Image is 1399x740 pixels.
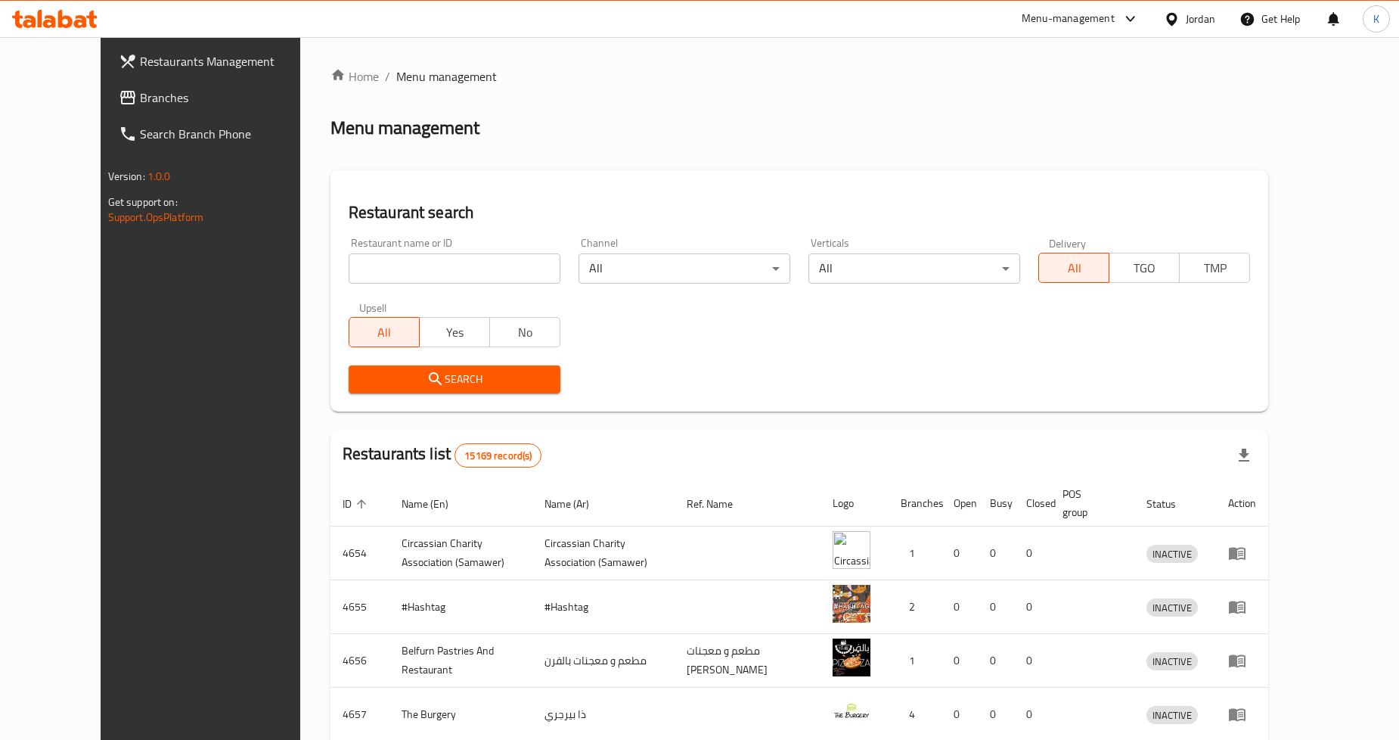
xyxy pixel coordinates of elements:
[396,67,497,86] span: Menu management
[107,116,334,152] a: Search Branch Phone
[349,201,1251,224] h2: Restaurant search
[941,480,978,527] th: Open
[330,67,1269,86] nav: breadcrumb
[108,192,178,212] span: Get support on:
[889,634,941,688] td: 1
[1045,257,1103,279] span: All
[978,480,1014,527] th: Busy
[1038,253,1109,283] button: All
[833,585,870,623] img: #Hashtag
[343,495,371,513] span: ID
[455,449,541,463] span: 15169 record(s)
[833,692,870,730] img: The Burgery
[361,370,548,389] span: Search
[140,89,322,107] span: Branches
[1014,580,1050,634] td: 0
[419,317,490,347] button: Yes
[389,634,532,688] td: Belfurn Pastries And Restaurant
[941,634,978,688] td: 0
[1146,495,1196,513] span: Status
[1228,651,1256,670] div: Menu
[454,443,541,468] div: Total records count
[349,253,560,284] input: Search for restaurant name or ID..
[941,527,978,580] td: 0
[1228,598,1256,616] div: Menu
[889,527,941,580] td: 1
[675,634,820,688] td: مطعم و معجنات [PERSON_NAME]
[579,253,790,284] div: All
[1062,485,1117,521] span: POS group
[489,317,560,347] button: No
[107,43,334,79] a: Restaurants Management
[1014,634,1050,688] td: 0
[532,580,675,634] td: #Hashtag
[330,580,389,634] td: 4655
[140,125,322,143] span: Search Branch Phone
[687,495,752,513] span: Ref. Name
[140,52,322,70] span: Restaurants Management
[426,322,484,344] span: Yes
[941,580,978,634] td: 0
[978,634,1014,688] td: 0
[330,634,389,688] td: 4656
[889,580,941,634] td: 2
[389,527,532,580] td: ​Circassian ​Charity ​Association​ (Samawer)
[978,527,1014,580] td: 0
[389,580,532,634] td: #Hashtag
[1146,599,1198,617] div: INACTIVE
[1022,10,1115,28] div: Menu-management
[147,166,171,186] span: 1.0.0
[359,302,387,312] label: Upsell
[1228,705,1256,723] div: Menu
[1146,546,1198,563] span: INACTIVE
[820,480,889,527] th: Logo
[1115,257,1174,279] span: TGO
[107,79,334,116] a: Branches
[1226,437,1262,474] div: Export file
[330,116,479,140] h2: Menu management
[1146,653,1198,670] span: INACTIVE
[385,67,390,86] li: /
[1146,652,1198,670] div: INACTIVE
[833,531,870,569] img: ​Circassian ​Charity ​Association​ (Samawer)
[349,365,560,393] button: Search
[108,166,145,186] span: Version:
[402,495,468,513] span: Name (En)
[496,322,554,344] span: No
[1216,480,1268,527] th: Action
[1014,527,1050,580] td: 0
[1179,253,1250,283] button: TMP
[330,527,389,580] td: 4654
[889,480,941,527] th: Branches
[808,253,1020,284] div: All
[532,634,675,688] td: مطعم و معجنات بالفرن
[1373,11,1379,27] span: K
[978,580,1014,634] td: 0
[1228,544,1256,562] div: Menu
[343,443,542,468] h2: Restaurants list
[1146,599,1198,617] span: INACTIVE
[544,495,609,513] span: Name (Ar)
[108,207,204,227] a: Support.OpsPlatform
[355,322,414,344] span: All
[349,317,420,347] button: All
[1014,480,1050,527] th: Closed
[1049,238,1087,248] label: Delivery
[1186,11,1215,27] div: Jordan
[330,67,379,86] a: Home
[833,639,870,676] img: Belfurn Pastries And Restaurant
[1146,707,1198,724] span: INACTIVE
[1109,253,1180,283] button: TGO
[1186,257,1244,279] span: TMP
[532,527,675,580] td: ​Circassian ​Charity ​Association​ (Samawer)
